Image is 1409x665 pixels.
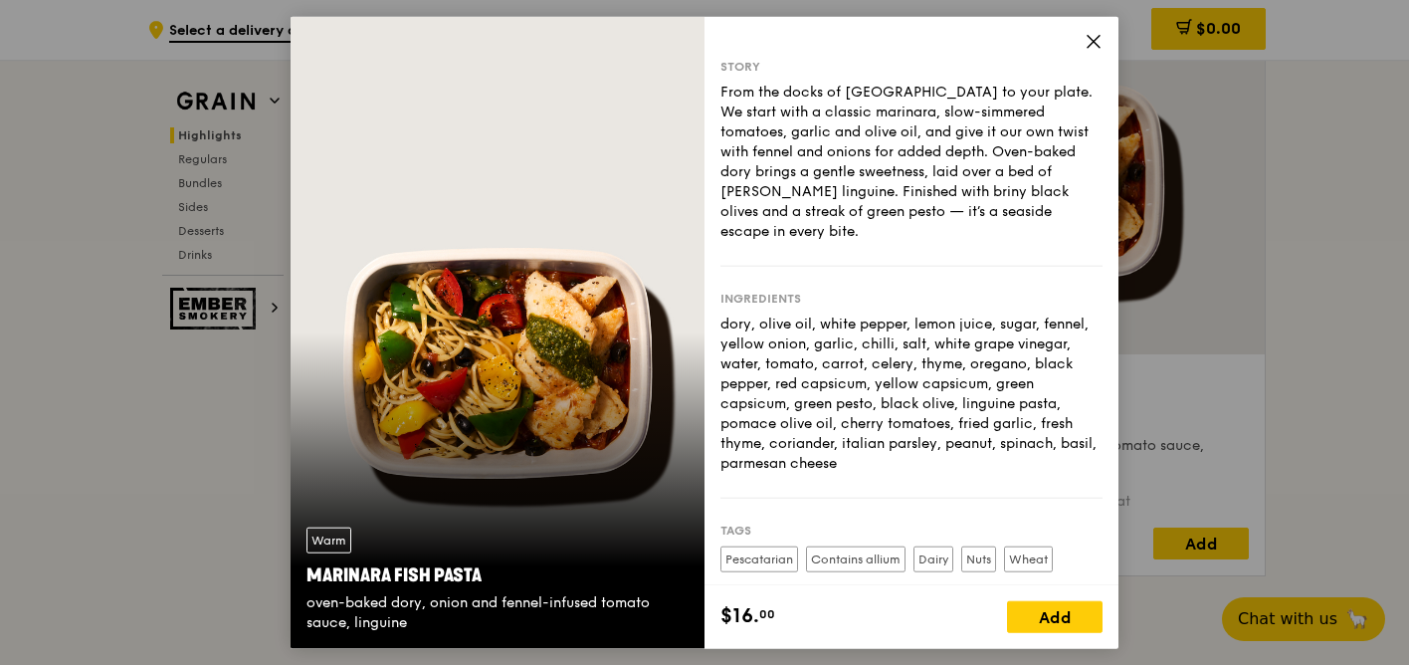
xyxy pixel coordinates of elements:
label: Dairy [913,547,953,572]
div: oven-baked dory, onion and fennel-infused tomato sauce, linguine [306,592,689,632]
div: From the docks of [GEOGRAPHIC_DATA] to your plate. We start with a classic marinara, slow-simmere... [720,83,1103,242]
div: Marinara Fish Pasta [306,560,689,588]
div: Add [1007,600,1103,632]
span: $16. [720,600,759,630]
label: Contains allium [806,547,906,572]
div: dory, olive oil, white pepper, lemon juice, sugar, fennel, yellow onion, garlic, chilli, salt, wh... [720,315,1103,474]
label: Pescatarian [720,547,798,572]
div: Ingredients [720,291,1103,307]
div: Warm [306,527,351,553]
div: Tags [720,523,1103,539]
label: Wheat [1004,547,1053,572]
div: Story [720,59,1103,75]
label: Nuts [961,547,996,572]
span: 00 [759,605,775,621]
